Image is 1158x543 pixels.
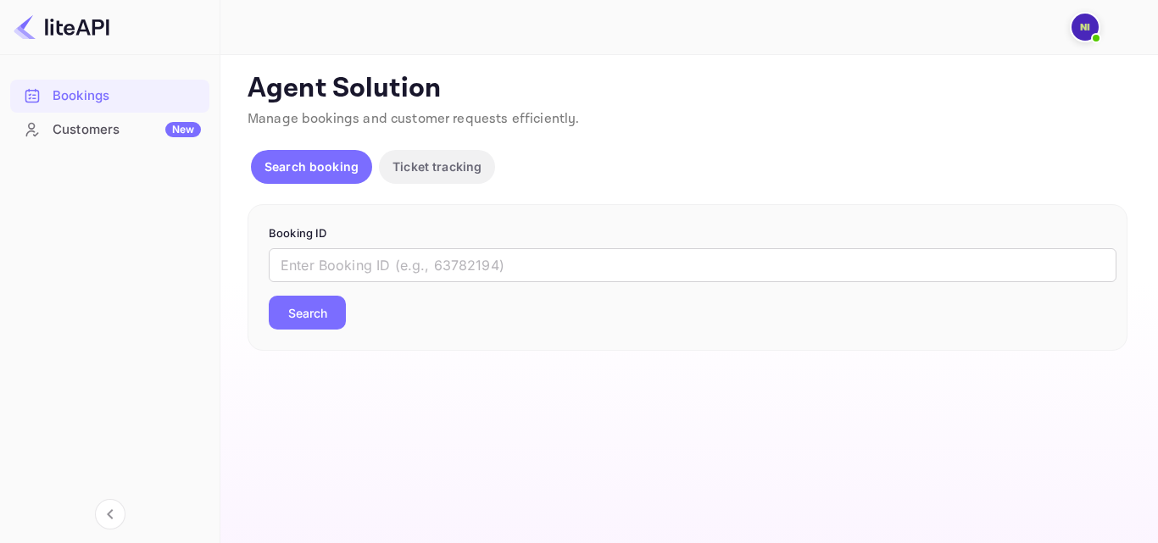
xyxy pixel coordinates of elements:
[95,499,125,529] button: Collapse navigation
[14,14,109,41] img: LiteAPI logo
[269,296,346,330] button: Search
[10,80,209,111] a: Bookings
[10,114,209,147] div: CustomersNew
[53,120,201,140] div: Customers
[10,114,209,145] a: CustomersNew
[53,86,201,106] div: Bookings
[269,225,1106,242] p: Booking ID
[248,72,1127,106] p: Agent Solution
[248,110,580,128] span: Manage bookings and customer requests efficiently.
[269,248,1116,282] input: Enter Booking ID (e.g., 63782194)
[10,80,209,113] div: Bookings
[165,122,201,137] div: New
[392,158,482,175] p: Ticket tracking
[1072,14,1099,41] img: N Ibadah
[264,158,359,175] p: Search booking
